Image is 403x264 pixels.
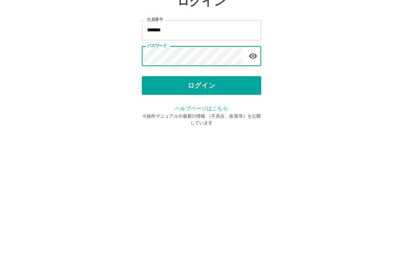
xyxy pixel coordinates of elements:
a: ヘルプページはこちら [175,158,228,164]
label: 社員番号 [147,70,163,75]
button: ログイン [142,129,261,148]
label: パスワード [147,96,167,102]
p: ※操作マニュアルや最新の情報 （不具合、改善等）を公開しています [142,166,261,179]
h2: ログイン [177,47,226,61]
